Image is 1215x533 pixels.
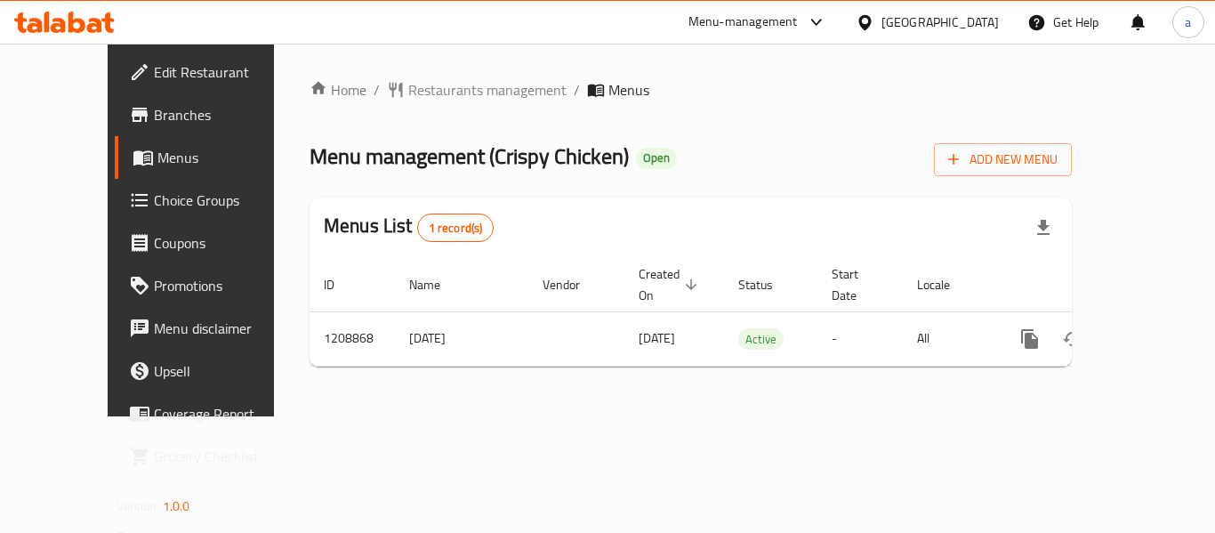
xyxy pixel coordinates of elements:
[115,307,310,350] a: Menu disclaimer
[418,220,494,237] span: 1 record(s)
[934,143,1072,176] button: Add New Menu
[310,311,395,366] td: 1208868
[1185,12,1191,32] span: a
[154,190,296,211] span: Choice Groups
[310,136,629,176] span: Menu management ( Crispy Chicken )
[1022,206,1065,249] div: Export file
[574,79,580,101] li: /
[738,328,784,350] div: Active
[608,79,649,101] span: Menus
[636,150,677,166] span: Open
[163,495,190,518] span: 1.0.0
[115,179,310,222] a: Choice Groups
[157,147,296,168] span: Menus
[117,495,160,518] span: Version:
[115,350,310,392] a: Upsell
[1051,318,1094,360] button: Change Status
[417,214,495,242] div: Total records count
[408,79,567,101] span: Restaurants management
[738,274,796,295] span: Status
[310,79,1072,101] nav: breadcrumb
[324,274,358,295] span: ID
[688,12,798,33] div: Menu-management
[387,79,567,101] a: Restaurants management
[395,311,528,366] td: [DATE]
[817,311,903,366] td: -
[881,12,999,32] div: [GEOGRAPHIC_DATA]
[409,274,463,295] span: Name
[154,61,296,83] span: Edit Restaurant
[310,258,1194,367] table: enhanced table
[903,311,994,366] td: All
[115,264,310,307] a: Promotions
[154,446,296,467] span: Grocery Checklist
[636,148,677,169] div: Open
[310,79,366,101] a: Home
[154,318,296,339] span: Menu disclaimer
[917,274,973,295] span: Locale
[154,403,296,424] span: Coverage Report
[1009,318,1051,360] button: more
[154,232,296,254] span: Coupons
[115,222,310,264] a: Coupons
[115,435,310,478] a: Grocery Checklist
[948,149,1058,171] span: Add New Menu
[115,51,310,93] a: Edit Restaurant
[115,93,310,136] a: Branches
[115,136,310,179] a: Menus
[639,327,675,350] span: [DATE]
[994,258,1194,312] th: Actions
[639,263,703,306] span: Created On
[374,79,380,101] li: /
[154,360,296,382] span: Upsell
[154,275,296,296] span: Promotions
[154,104,296,125] span: Branches
[543,274,603,295] span: Vendor
[738,329,784,350] span: Active
[115,392,310,435] a: Coverage Report
[324,213,494,242] h2: Menus List
[832,263,881,306] span: Start Date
